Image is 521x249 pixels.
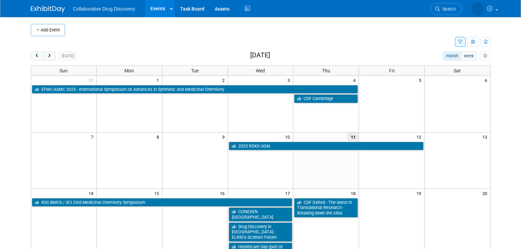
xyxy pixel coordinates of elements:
[229,222,293,242] a: Drug Discovery in [GEOGRAPHIC_DATA] - ELRIG’s Scottish Forum
[294,198,358,218] a: CDF Oxford - The latest in Translational Research - Breaking down the silos
[31,52,43,60] button: prev
[287,76,293,84] span: 3
[482,133,490,141] span: 13
[471,2,484,15] img: Amanda Briggs
[440,6,456,12] span: Search
[431,3,462,15] a: Search
[416,133,424,141] span: 12
[59,68,68,73] span: Sun
[73,6,135,12] span: Collaborative Drug Discovery
[219,189,228,197] span: 16
[484,76,490,84] span: 6
[256,68,265,73] span: Wed
[124,68,134,73] span: Mon
[352,76,359,84] span: 4
[284,133,293,141] span: 10
[322,68,330,73] span: Thu
[483,54,487,58] i: Personalize Calendar
[389,68,395,73] span: Fri
[31,24,65,36] button: Add Event
[156,133,162,141] span: 8
[284,189,293,197] span: 17
[250,52,270,59] h2: [DATE]
[32,85,358,94] a: EFMC-ASMC 2025 - International Symposium on Advances in Synthetic and Medicinal Chemistry
[222,133,228,141] span: 9
[350,189,359,197] span: 18
[43,52,56,60] button: next
[153,189,162,197] span: 15
[191,68,199,73] span: Tue
[88,76,96,84] span: 31
[416,189,424,197] span: 19
[88,189,96,197] span: 14
[222,76,228,84] span: 2
[229,142,424,151] a: 2025 RDKit UGM
[90,133,96,141] span: 7
[482,189,490,197] span: 20
[418,76,424,84] span: 5
[156,76,162,84] span: 1
[347,133,359,141] span: 11
[32,198,293,207] a: RSC-BMCS / SCI 23rd Medicinal Chemistry Symposium
[31,6,65,13] img: ExhibitDay
[229,207,293,221] a: CONEXEN [GEOGRAPHIC_DATA]
[454,68,461,73] span: Sat
[443,52,461,60] button: month
[480,52,490,60] button: myCustomButton
[461,52,477,60] button: week
[59,52,77,60] button: [DATE]
[294,94,358,103] a: CDF Cambridge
